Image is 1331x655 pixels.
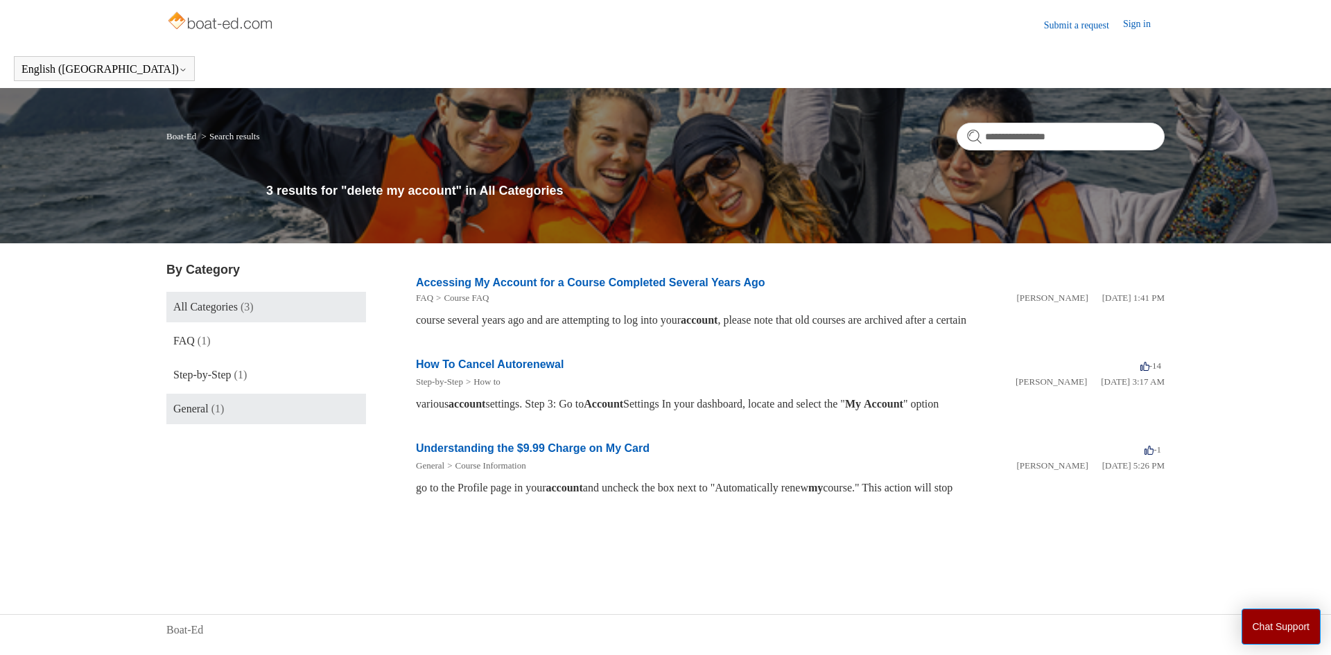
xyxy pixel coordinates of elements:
[1016,459,1088,473] li: [PERSON_NAME]
[416,292,433,303] a: FAQ
[416,277,765,288] a: Accessing My Account for a Course Completed Several Years Ago
[21,63,187,76] button: English ([GEOGRAPHIC_DATA])
[166,261,366,279] h3: By Category
[173,403,209,414] span: General
[416,396,1165,412] div: various settings. Step 3: Go to Settings In your dashboard, locate and select the " " option
[1145,444,1161,455] span: -1
[1016,291,1088,305] li: [PERSON_NAME]
[416,460,444,471] a: General
[416,459,444,473] li: General
[433,291,489,305] li: Course FAQ
[211,403,225,414] span: (1)
[957,123,1165,150] input: Search
[266,182,1165,200] h1: 3 results for "delete my account" in All Categories
[1123,17,1165,33] a: Sign in
[173,301,238,313] span: All Categories
[444,292,489,303] a: Course FAQ
[449,398,485,410] em: account
[681,314,717,326] em: account
[808,482,823,494] em: my
[166,8,277,36] img: Boat-Ed Help Center home page
[1140,360,1161,371] span: -14
[416,375,463,389] li: Step-by-Step
[198,335,211,347] span: (1)
[444,459,526,473] li: Course Information
[241,301,254,313] span: (3)
[166,622,203,638] a: Boat-Ed
[199,131,260,141] li: Search results
[463,375,501,389] li: How to
[845,398,861,410] em: My
[416,291,433,305] li: FAQ
[416,480,1165,496] div: go to the Profile page in your and uncheck the box next to "Automatically renew course." This act...
[455,460,525,471] a: Course Information
[1101,376,1165,387] time: 03/16/2022, 03:17
[166,326,366,356] a: FAQ (1)
[1102,292,1165,303] time: 04/05/2022, 13:41
[166,131,196,141] a: Boat-Ed
[166,360,366,390] a: Step-by-Step (1)
[166,292,366,322] a: All Categories (3)
[473,376,501,387] a: How to
[416,376,463,387] a: Step-by-Step
[416,442,650,454] a: Understanding the $9.99 Charge on My Card
[166,131,199,141] li: Boat-Ed
[166,394,366,424] a: General (1)
[416,358,564,370] a: How To Cancel Autorenewal
[1102,460,1165,471] time: 01/05/2024, 17:26
[173,369,232,381] span: Step-by-Step
[864,398,903,410] em: Account
[584,398,623,410] em: Account
[173,335,195,347] span: FAQ
[546,482,583,494] em: account
[1044,18,1123,33] a: Submit a request
[1016,375,1087,389] li: [PERSON_NAME]
[234,369,247,381] span: (1)
[416,312,1165,329] div: course several years ago and are attempting to log into your , please note that old courses are a...
[1242,609,1321,645] button: Chat Support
